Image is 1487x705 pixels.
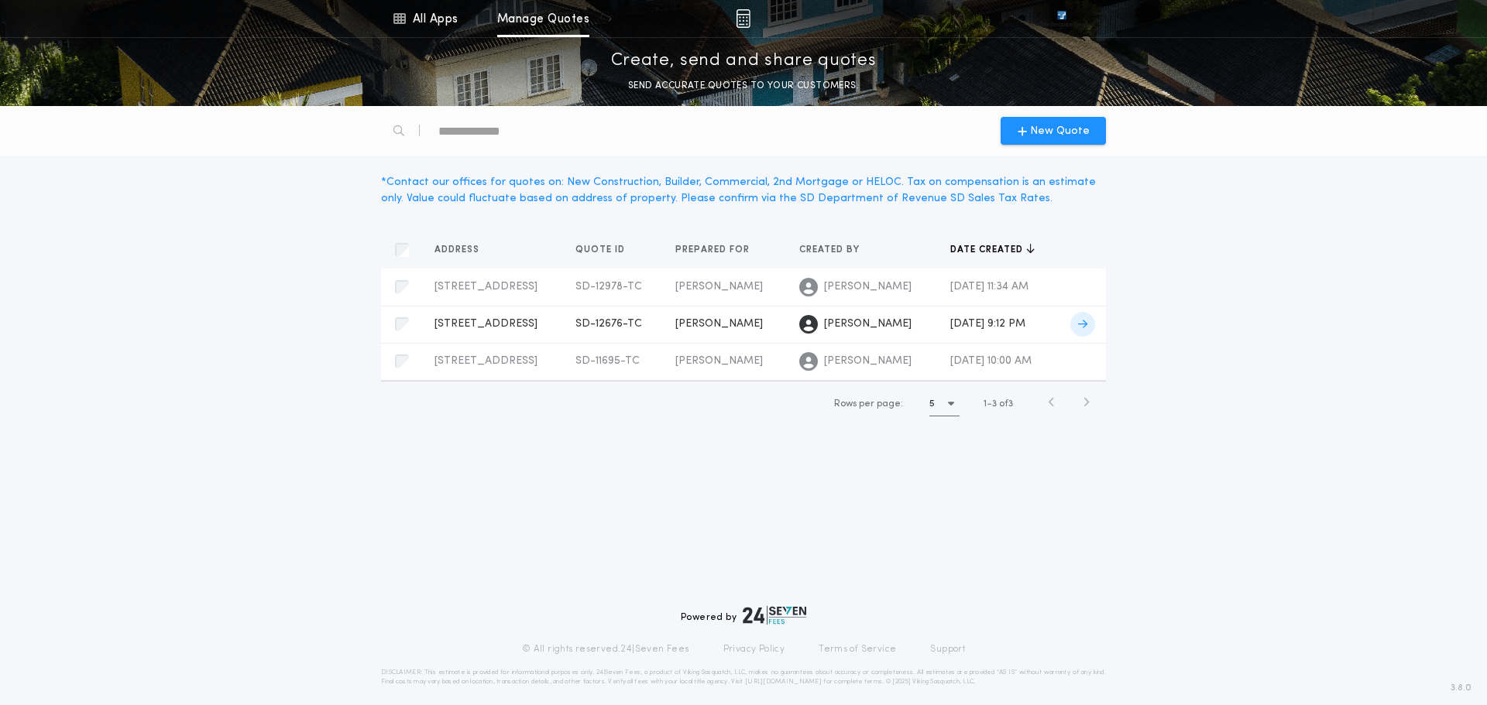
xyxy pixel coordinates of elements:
span: [STREET_ADDRESS] [434,355,537,367]
button: 5 [929,392,960,416]
span: SD-12676-TC [575,318,642,330]
h1: 5 [929,396,935,412]
span: 1 [984,399,987,409]
span: Rows per page: [834,399,903,409]
span: [PERSON_NAME] [824,354,912,369]
img: img [736,9,750,28]
button: Created by [799,242,871,258]
span: [DATE] 11:34 AM [950,281,1029,293]
p: SEND ACCURATE QUOTES TO YOUR CUSTOMERS. [628,78,859,94]
button: New Quote [1001,117,1106,145]
img: logo [743,606,806,625]
span: 3.8.0 [1451,681,1472,695]
a: Privacy Policy [723,643,785,655]
span: 3 [992,399,997,409]
span: [STREET_ADDRESS] [434,281,537,293]
span: [STREET_ADDRESS] [434,318,537,330]
button: Quote ID [575,242,637,258]
span: of 3 [999,397,1013,411]
span: SD-11695-TC [575,355,640,367]
img: vs-icon [1029,11,1094,26]
span: SD-12978-TC [575,281,642,293]
span: Quote ID [575,244,628,256]
button: Date created [950,242,1035,258]
span: Prepared for [675,244,753,256]
span: New Quote [1030,123,1090,139]
a: [URL][DOMAIN_NAME] [745,679,822,685]
a: Terms of Service [819,643,896,655]
a: Support [930,643,965,655]
p: Create, send and share quotes [611,49,877,74]
span: [DATE] 10:00 AM [950,355,1032,367]
span: Created by [799,244,863,256]
p: © All rights reserved. 24|Seven Fees [522,643,689,655]
span: [PERSON_NAME] [824,317,912,332]
span: [DATE] 9:12 PM [950,318,1025,330]
span: [PERSON_NAME] [675,318,763,330]
div: Powered by [681,606,806,625]
div: * Contact our offices for quotes on: New Construction, Builder, Commercial, 2nd Mortgage or HELOC... [381,174,1106,207]
span: [PERSON_NAME] [675,281,763,293]
span: [PERSON_NAME] [824,279,912,295]
span: Address [434,244,483,256]
span: Date created [950,244,1026,256]
span: [PERSON_NAME] [675,355,763,367]
button: Address [434,242,491,258]
p: DISCLAIMER: This estimate is provided for informational purposes only. 24|Seven Fees, a product o... [381,668,1106,686]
